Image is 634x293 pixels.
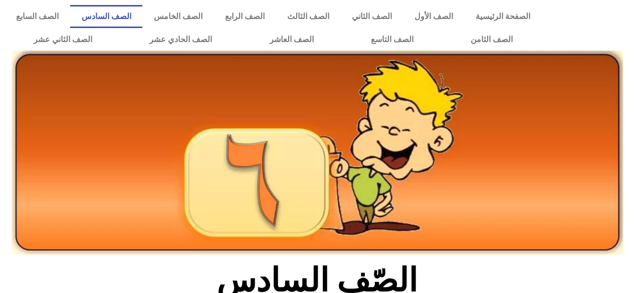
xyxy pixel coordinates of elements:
[342,28,442,51] a: الصف التاسع
[464,5,541,28] a: الصفحة الرئيسية
[121,28,241,51] a: الصف الحادي عشر
[5,28,121,51] a: الصف الثاني عشر
[142,5,214,28] a: الصف الخامس
[5,5,70,28] a: الصف السابع
[276,5,340,28] a: الصف الثالث
[403,5,464,28] a: الصف الأول
[340,5,403,28] a: الصف الثاني
[214,5,276,28] a: الصف الرابع
[442,28,541,51] a: الصف الثامن
[70,5,142,28] a: الصف السادس
[241,28,342,51] a: الصف العاشر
